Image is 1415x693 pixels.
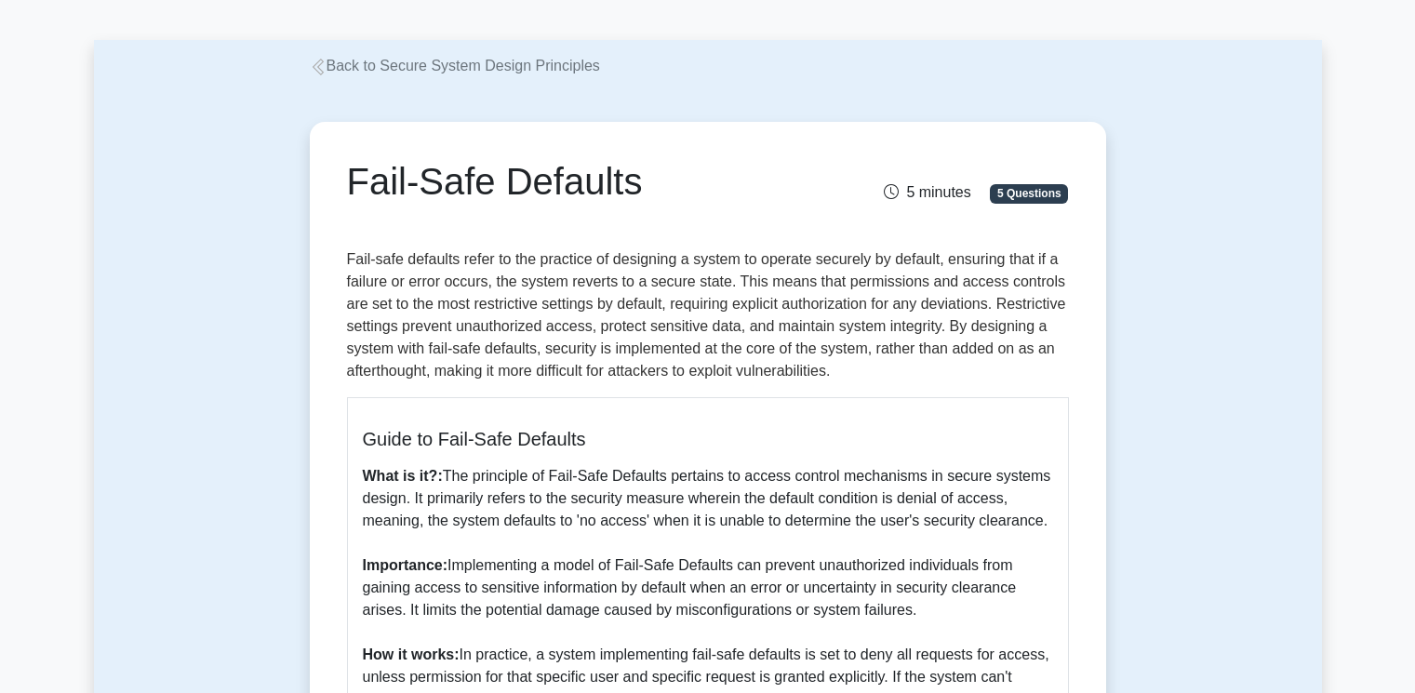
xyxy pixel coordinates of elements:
[363,428,1053,450] h5: Guide to Fail-Safe Defaults
[347,248,1069,382] p: Fail-safe defaults refer to the practice of designing a system to operate securely by default, en...
[310,58,600,73] a: Back to Secure System Design Principles
[363,468,443,484] b: What is it?:
[990,184,1068,203] span: 5 Questions
[884,184,970,200] span: 5 minutes
[347,159,821,204] h1: Fail-Safe Defaults
[363,646,460,662] b: How it works:
[363,557,448,573] b: Importance:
